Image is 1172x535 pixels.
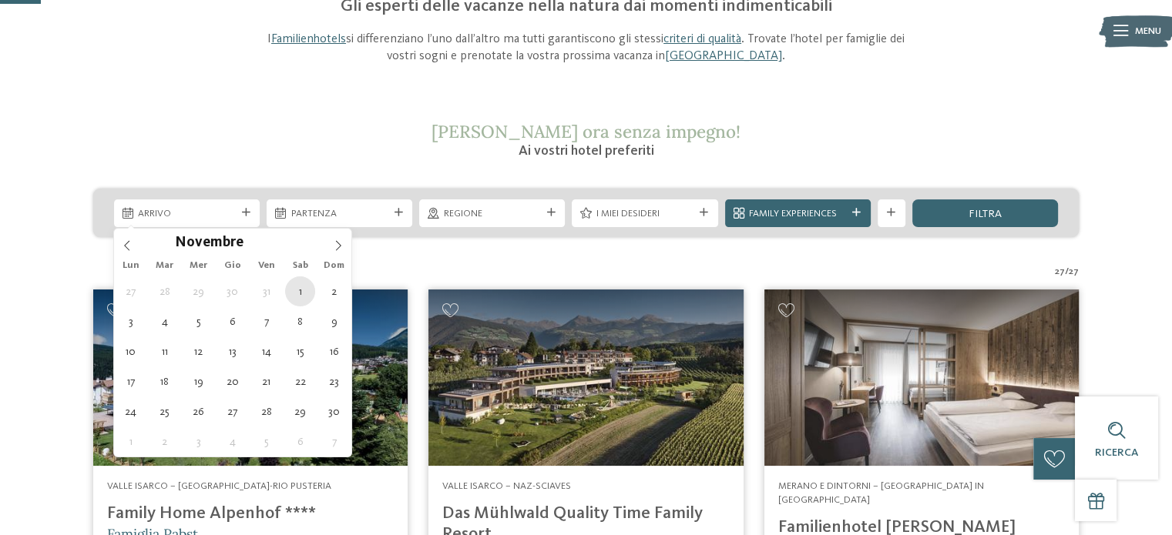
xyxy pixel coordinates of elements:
[93,289,408,466] img: Family Home Alpenhof ****
[183,396,213,426] span: Novembre 26, 2025
[285,366,315,396] span: Novembre 22, 2025
[138,207,235,221] span: Arrivo
[778,481,984,505] span: Merano e dintorni – [GEOGRAPHIC_DATA] in [GEOGRAPHIC_DATA]
[183,276,213,306] span: Ottobre 29, 2025
[116,336,146,366] span: Novembre 10, 2025
[243,234,294,250] input: Year
[149,336,180,366] span: Novembre 11, 2025
[319,366,349,396] span: Novembre 23, 2025
[285,276,315,306] span: Novembre 1, 2025
[319,426,349,456] span: Dicembre 7, 2025
[217,426,247,456] span: Dicembre 4, 2025
[1095,447,1138,458] span: Ricerca
[432,120,740,142] span: [PERSON_NAME] ora senza impegno!
[149,276,180,306] span: Ottobre 28, 2025
[217,276,247,306] span: Ottobre 30, 2025
[182,261,216,271] span: Mer
[284,261,317,271] span: Sab
[1065,265,1069,279] span: /
[663,33,741,45] a: criteri di qualità
[251,336,281,366] span: Novembre 14, 2025
[217,336,247,366] span: Novembre 13, 2025
[149,426,180,456] span: Dicembre 2, 2025
[764,289,1079,466] img: Cercate un hotel per famiglie? Qui troverete solo i migliori!
[319,336,349,366] span: Novembre 16, 2025
[217,366,247,396] span: Novembre 20, 2025
[116,396,146,426] span: Novembre 24, 2025
[285,426,315,456] span: Dicembre 6, 2025
[257,31,916,65] p: I si differenziano l’uno dall’altro ma tutti garantiscono gli stessi . Trovate l’hotel per famigl...
[319,396,349,426] span: Novembre 30, 2025
[285,396,315,426] span: Novembre 29, 2025
[116,306,146,336] span: Novembre 3, 2025
[183,366,213,396] span: Novembre 19, 2025
[217,396,247,426] span: Novembre 27, 2025
[251,306,281,336] span: Novembre 7, 2025
[116,276,146,306] span: Ottobre 27, 2025
[116,426,146,456] span: Dicembre 1, 2025
[317,261,351,271] span: Dom
[969,209,1002,219] span: filtra
[183,426,213,456] span: Dicembre 3, 2025
[116,366,146,396] span: Novembre 17, 2025
[149,366,180,396] span: Novembre 18, 2025
[428,289,743,466] img: Cercate un hotel per famiglie? Qui troverete solo i migliori!
[148,261,182,271] span: Mar
[285,306,315,336] span: Novembre 8, 2025
[442,481,571,491] span: Valle Isarco – Naz-Sciaves
[518,144,653,158] span: Ai vostri hotel preferiti
[319,276,349,306] span: Novembre 2, 2025
[251,426,281,456] span: Dicembre 5, 2025
[1055,265,1065,279] span: 27
[216,261,250,271] span: Gio
[251,396,281,426] span: Novembre 28, 2025
[114,261,148,271] span: Lun
[291,207,388,221] span: Partenza
[1069,265,1079,279] span: 27
[149,306,180,336] span: Novembre 4, 2025
[749,207,846,221] span: Family Experiences
[251,366,281,396] span: Novembre 21, 2025
[149,396,180,426] span: Novembre 25, 2025
[107,503,394,524] h4: Family Home Alpenhof ****
[665,50,782,62] a: [GEOGRAPHIC_DATA]
[596,207,693,221] span: I miei desideri
[183,336,213,366] span: Novembre 12, 2025
[175,236,243,251] span: Novembre
[107,481,331,491] span: Valle Isarco – [GEOGRAPHIC_DATA]-Rio Pusteria
[250,261,284,271] span: Ven
[319,306,349,336] span: Novembre 9, 2025
[217,306,247,336] span: Novembre 6, 2025
[444,207,541,221] span: Regione
[251,276,281,306] span: Ottobre 31, 2025
[183,306,213,336] span: Novembre 5, 2025
[285,336,315,366] span: Novembre 15, 2025
[271,33,346,45] a: Familienhotels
